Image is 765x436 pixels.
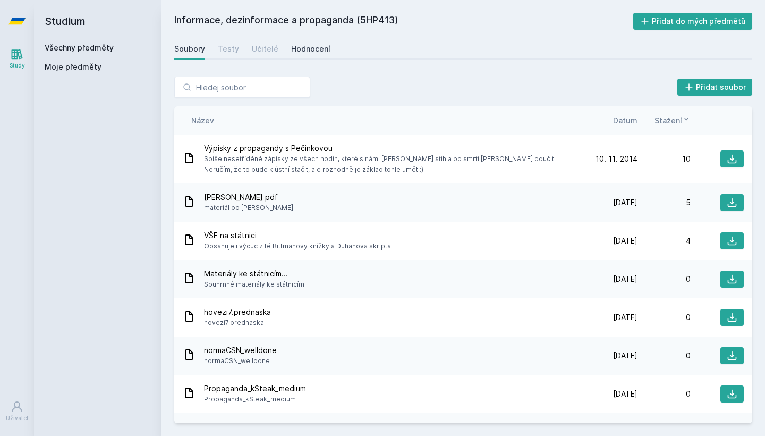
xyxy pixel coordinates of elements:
button: Stažení [654,115,691,126]
button: Přidat do mých předmětů [633,13,753,30]
span: VŠE na státnici [204,230,391,241]
button: Datum [613,115,637,126]
a: Soubory [174,38,205,60]
a: Study [2,43,32,75]
a: Učitelé [252,38,278,60]
div: Soubory [174,44,205,54]
span: Propaganda_kSteak_mediumRare [204,422,322,432]
span: normaCSN_welldone [204,345,277,356]
div: Hodnocení [291,44,330,54]
span: [DATE] [613,236,637,246]
span: [DATE] [613,389,637,399]
span: Výpisky z propagandy s Pečinkovou [204,143,580,154]
span: Propaganda_kSteak_medium [204,394,306,405]
span: Moje předměty [45,62,101,72]
div: Učitelé [252,44,278,54]
span: [DATE] [613,350,637,361]
a: Uživatel [2,395,32,427]
div: 10 [637,154,691,164]
span: Spíše nesetříděné zápisky ze všech hodin, které s námi [PERSON_NAME] stihla po smrti [PERSON_NAME... [204,154,580,175]
span: Materiály ke státnicím... [204,269,304,279]
div: Uživatel [6,414,28,422]
div: 4 [637,236,691,246]
button: Název [191,115,214,126]
span: Stažení [654,115,682,126]
div: 0 [637,350,691,361]
div: 0 [637,312,691,323]
span: [DATE] [613,312,637,323]
a: Hodnocení [291,38,330,60]
button: Přidat soubor [677,79,753,96]
div: Study [10,62,25,70]
a: Všechny předměty [45,43,114,52]
div: 0 [637,389,691,399]
div: 5 [637,197,691,208]
input: Hledej soubor [174,77,310,98]
span: Propaganda_kSteak_medium [204,383,306,394]
span: hovezi7.prednaska [204,317,271,328]
span: [PERSON_NAME] pdf [204,192,293,203]
span: [DATE] [613,197,637,208]
span: [DATE] [613,274,637,284]
div: Testy [218,44,239,54]
span: Souhrnné materiály ke státnicím [204,279,304,290]
span: Obsahuje i výcuc z té Bittmanovy knížky a Duhanova skripta [204,241,391,251]
h2: Informace, dezinformace a propaganda (5HP413) [174,13,633,30]
span: materiál od [PERSON_NAME] [204,203,293,213]
span: 10. 11. 2014 [596,154,637,164]
span: normaCSN_welldone [204,356,277,366]
a: Testy [218,38,239,60]
div: 0 [637,274,691,284]
span: hovezi7.prednaska [204,307,271,317]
